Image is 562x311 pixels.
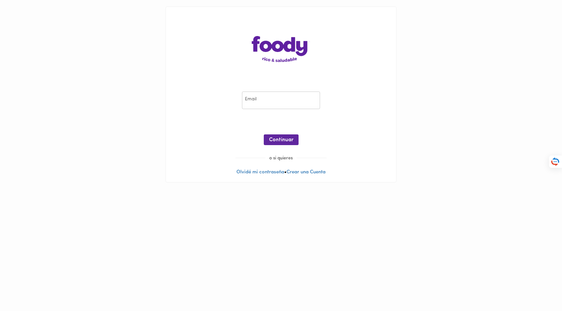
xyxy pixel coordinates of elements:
[264,134,299,145] button: Continuar
[242,92,320,109] input: pepitoperez@gmail.com
[287,170,326,175] a: Crear una Cuenta
[236,170,284,175] a: Olvidé mi contraseña
[524,273,555,305] iframe: Messagebird Livechat Widget
[252,36,310,62] img: logo-main-page.png
[166,7,396,182] div: •
[269,137,293,143] span: Continuar
[265,156,297,161] span: o si quieres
